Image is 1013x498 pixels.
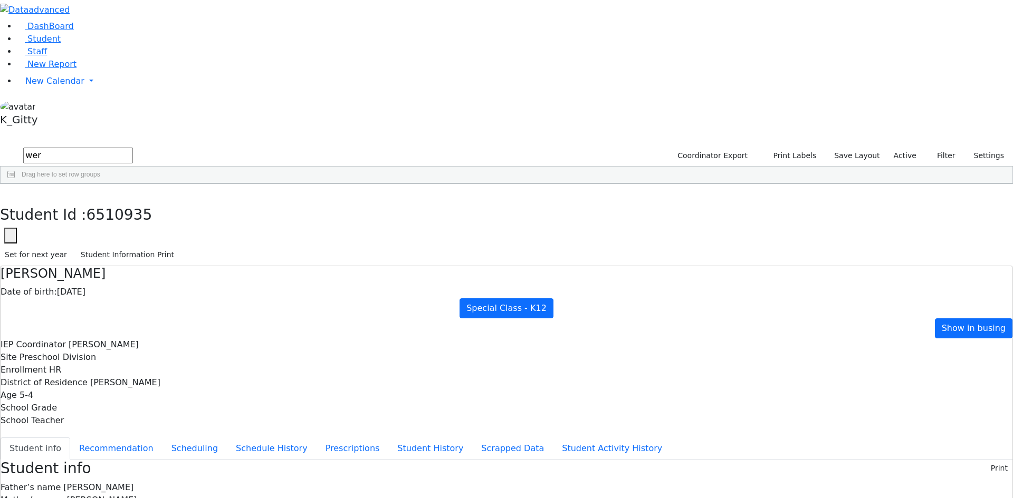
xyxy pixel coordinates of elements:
label: School Grade [1,402,57,414]
span: 5-4 [20,390,33,400]
span: Preschool Division [20,352,96,362]
a: New Calendar [17,71,1013,92]
h4: [PERSON_NAME] [1,266,1012,281]
span: New Calendar [25,76,84,86]
button: Settings [960,148,1009,164]
label: Father’s name [1,481,61,494]
span: [PERSON_NAME] [63,482,133,492]
a: DashBoard [17,21,74,31]
a: Student [17,34,61,44]
span: DashBoard [27,21,74,31]
a: New Report [17,59,77,69]
label: IEP Coordinator [1,338,66,351]
button: Filter [923,148,960,164]
label: Site [1,351,17,364]
span: New Report [27,59,77,69]
button: Recommendation [70,437,163,460]
a: Show in busing [935,318,1012,338]
button: Prescriptions [317,437,389,460]
span: [PERSON_NAME] [90,377,160,387]
span: HR [49,365,61,375]
h3: Student info [1,460,91,477]
button: Save Layout [829,148,884,164]
label: Date of birth: [1,286,57,298]
a: Special Class - K12 [460,298,553,318]
label: Enrollment [1,364,46,376]
button: Scrapped Data [472,437,553,460]
span: Student [27,34,61,44]
button: Print [986,460,1012,476]
span: 6510935 [87,206,152,223]
label: School Teacher [1,414,64,427]
button: Coordinator Export [671,148,752,164]
button: Scheduling [163,437,227,460]
button: Student info [1,437,70,460]
input: Search [23,148,133,163]
button: Schedule History [227,437,317,460]
span: Show in busing [942,323,1006,333]
span: [PERSON_NAME] [69,339,139,349]
button: Student Activity History [553,437,671,460]
button: Student Information Print [76,247,179,263]
label: District of Residence [1,376,88,389]
button: Print Labels [761,148,821,164]
button: Student History [388,437,472,460]
a: Staff [17,46,47,56]
label: Active [889,148,921,164]
div: [DATE] [1,286,1012,298]
span: Staff [27,46,47,56]
span: Drag here to set row groups [22,171,100,178]
label: Age [1,389,17,402]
